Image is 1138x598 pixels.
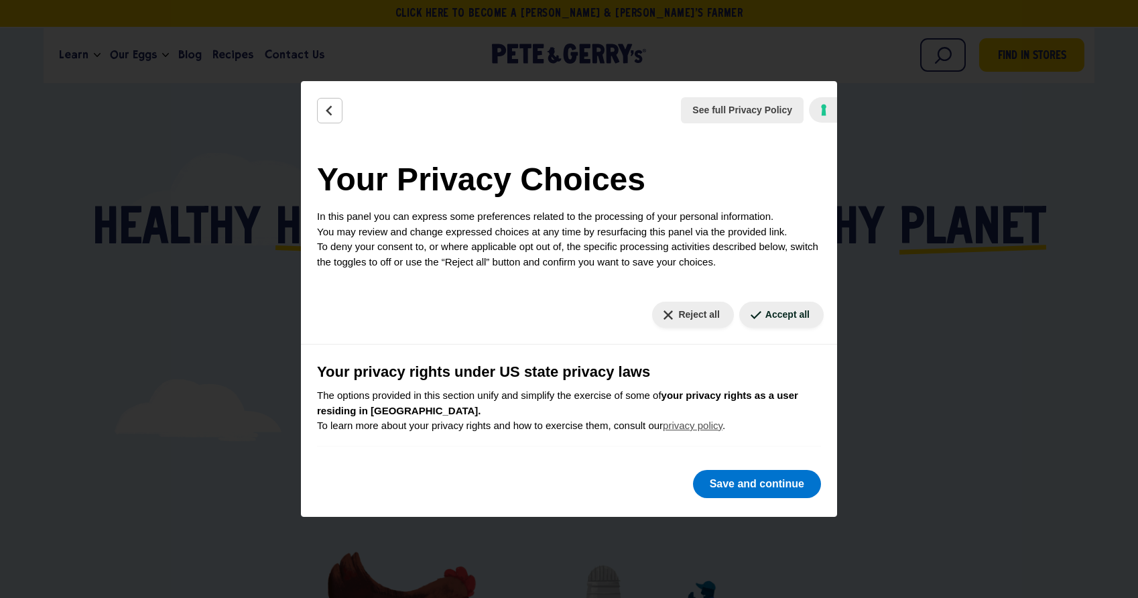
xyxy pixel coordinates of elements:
button: Accept all [739,302,824,328]
h3: Your privacy rights under US state privacy laws [317,361,821,383]
span: See full Privacy Policy [692,103,792,117]
a: privacy policy [663,420,722,431]
p: The options provided in this section unify and simplify the exercise of some of To learn more abo... [317,388,821,434]
button: See full Privacy Policy [681,97,804,123]
button: Save and continue [693,470,821,498]
a: iubenda - Cookie Policy and Cookie Compliance Management [809,97,837,123]
h2: Your Privacy Choices [317,156,821,204]
button: Reject all [652,302,733,328]
b: your privacy rights as a user residing in [GEOGRAPHIC_DATA]. [317,390,798,416]
button: Back [317,98,342,123]
p: In this panel you can express some preferences related to the processing of your personal informa... [317,209,821,270]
